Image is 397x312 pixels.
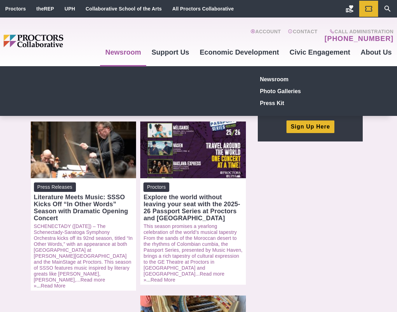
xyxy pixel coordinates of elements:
[378,1,397,17] a: Search
[257,85,359,97] a: Photo Galleries
[36,6,54,12] a: theREP
[34,223,133,289] p: ...
[250,29,281,43] a: Account
[355,43,397,62] a: About Us
[143,223,243,283] p: ...
[151,277,176,283] a: Read More
[41,283,66,289] a: Read More
[34,194,133,222] div: Literature Meets Music: SSSO Kicks Off “In Other Words” Season with Dramatic Opening Concert
[143,271,224,283] a: Read more »
[172,6,234,12] a: All Proctors Collaborative
[284,43,355,62] a: Civic Engagement
[34,182,133,222] a: Press Releases Literature Meets Music: SSSO Kicks Off “In Other Words” Season with Dramatic Openi...
[34,223,133,283] a: SCHENECTADY ([DATE]) – The Schenectady-Saratoga Symphony Orchestra kicks off its 92nd season, tit...
[34,182,76,192] span: Press Releases
[86,6,162,12] a: Collaborative School of the Arts
[288,29,318,43] a: Contact
[34,277,105,289] a: Read more »
[286,120,334,133] a: Sign Up Here
[146,43,194,62] a: Support Us
[3,35,100,48] img: Proctors logo
[257,73,359,85] a: Newsroom
[194,43,284,62] a: Economic Development
[257,97,359,109] a: Press Kit
[322,29,394,34] span: Call Administration
[143,182,243,222] a: Proctors Explore the world without leaving your seat with the 2025-26 Passport Series at Proctors...
[143,182,169,192] span: Proctors
[100,43,146,62] a: Newsroom
[143,194,243,222] div: Explore the world without leaving your seat with the 2025-26 Passport Series at Proctors and [GEO...
[143,223,242,277] a: This season promises a yearlong celebration of the world’s musical tapestry From the sands of the...
[65,6,75,12] a: UPH
[5,6,26,12] a: Proctors
[325,34,394,43] a: [PHONE_NUMBER]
